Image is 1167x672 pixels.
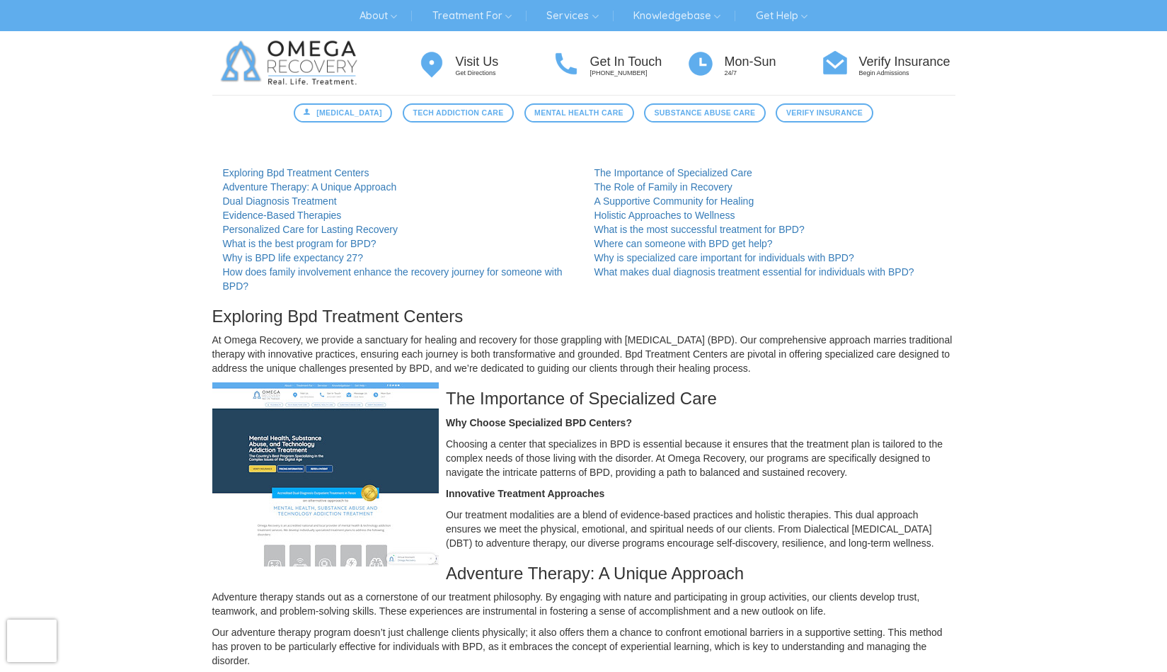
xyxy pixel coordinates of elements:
a: A Supportive Community for Healing [594,195,754,207]
p: 24/7 [725,69,821,78]
p: Choosing a center that specializes in BPD is essential because it ensures that the treatment plan... [212,437,955,479]
a: Adventure Therapy: A Unique Approach [223,181,397,193]
iframe: reCAPTCHA [7,620,57,662]
h4: Visit Us [456,55,552,69]
a: Substance Abuse Care [644,103,766,123]
h3: The Importance of Specialized Care [212,389,955,408]
a: Get In Touch [PHONE_NUMBER] [552,48,686,79]
a: Get Help [745,4,818,27]
span: Tech Addiction Care [413,107,503,119]
h4: Verify Insurance [859,55,955,69]
h4: Mon-Sun [725,55,821,69]
a: Why is BPD life expectancy 27? [223,252,363,263]
a: Personalized Care for Lasting Recovery [223,224,398,235]
a: Knowledgebase [623,4,731,27]
img: Bpd Treatment Centers [212,382,439,566]
strong: Why Choose Specialized BPD Centers? [446,417,632,428]
a: Evidence-Based Therapies [223,210,342,221]
span: Mental Health Care [534,107,623,119]
p: Get Directions [456,69,552,78]
a: Services [536,4,609,27]
span: [MEDICAL_DATA] [316,107,382,119]
a: [MEDICAL_DATA] [294,103,392,123]
span: Verify Insurance [786,107,863,119]
a: Where can someone with BPD get help? [594,238,773,249]
p: Begin Admissions [859,69,955,78]
a: Dual Diagnosis Treatment [223,195,337,207]
a: Visit Us Get Directions [418,48,552,79]
p: [PHONE_NUMBER] [590,69,686,78]
strong: Innovative Treatment Approaches [446,488,604,499]
a: What makes dual diagnosis treatment essential for individuals with BPD? [594,266,914,278]
h3: Exploring Bpd Treatment Centers [212,307,955,326]
p: Our treatment modalities are a blend of evidence-based practices and holistic therapies. This dua... [212,508,955,550]
a: Verify Insurance [776,103,873,123]
a: Verify Insurance Begin Admissions [821,48,955,79]
a: How does family involvement enhance the recovery journey for someone with BPD? [223,266,563,292]
p: Adventure therapy stands out as a cornerstone of our treatment philosophy. By engaging with natur... [212,590,955,618]
a: Exploring Bpd Treatment Centers [223,167,369,178]
h3: Adventure Therapy: A Unique Approach [212,564,955,583]
a: What is the most successful treatment for BPD? [594,224,805,235]
h4: Get In Touch [590,55,686,69]
a: Holistic Approaches to Wellness [594,210,735,221]
a: Tech Addiction Care [403,103,514,123]
img: Omega Recovery [212,31,372,95]
span: Substance Abuse Care [655,107,756,119]
a: Mental Health Care [524,103,634,123]
a: Treatment For [422,4,522,27]
p: Our adventure therapy program doesn’t just challenge clients physically; it also offers them a ch... [212,625,955,668]
a: The Importance of Specialized Care [594,167,752,178]
a: Why is specialized care important for individuals with BPD? [594,252,854,263]
a: About [349,4,408,27]
a: What is the best program for BPD? [223,238,376,249]
p: At Omega Recovery, we provide a sanctuary for healing and recovery for those grappling with [MEDI... [212,333,955,375]
a: The Role of Family in Recovery [594,181,732,193]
